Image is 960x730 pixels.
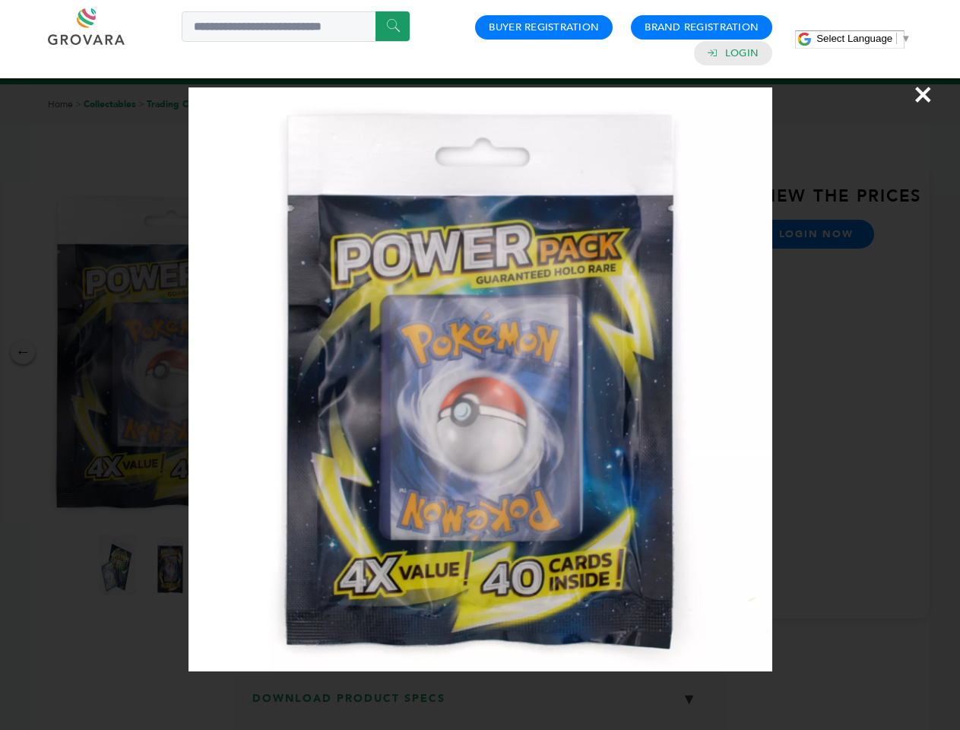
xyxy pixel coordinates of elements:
a: Brand Registration [645,21,759,34]
img: Image Preview [189,87,772,671]
span: ​ [896,33,897,44]
a: Login [725,46,759,60]
span: ▼ [901,33,911,44]
a: Buyer Registration [489,21,599,34]
span: × [913,73,933,116]
a: Select Language​ [816,33,911,44]
input: Search a product or brand... [182,11,410,42]
span: Select Language [816,33,892,44]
